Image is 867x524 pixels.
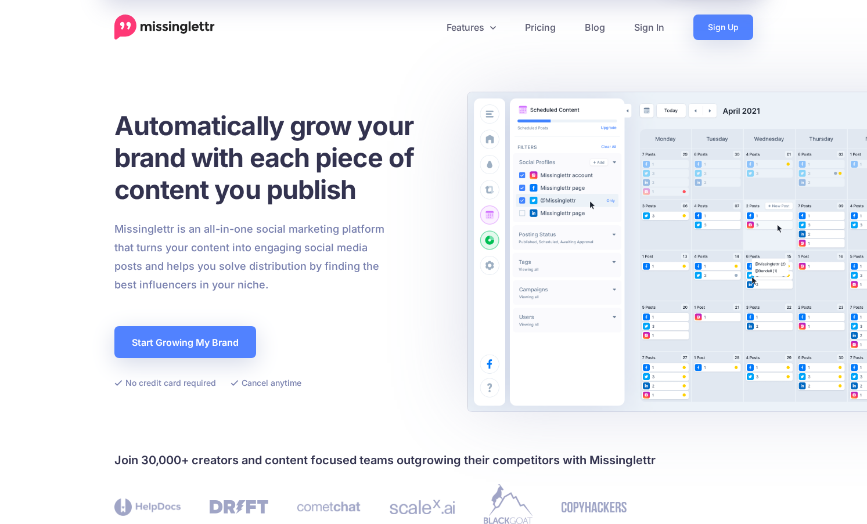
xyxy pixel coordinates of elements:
a: Sign Up [693,15,753,40]
a: Start Growing My Brand [114,326,256,358]
a: Pricing [510,15,570,40]
h1: Automatically grow your brand with each piece of content you publish [114,110,443,205]
a: Home [114,15,215,40]
a: Features [432,15,510,40]
a: Blog [570,15,620,40]
a: Sign In [620,15,679,40]
p: Missinglettr is an all-in-one social marketing platform that turns your content into engaging soc... [114,220,385,294]
li: No credit card required [114,375,216,390]
h4: Join 30,000+ creators and content focused teams outgrowing their competitors with Missinglettr [114,451,753,469]
li: Cancel anytime [231,375,301,390]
